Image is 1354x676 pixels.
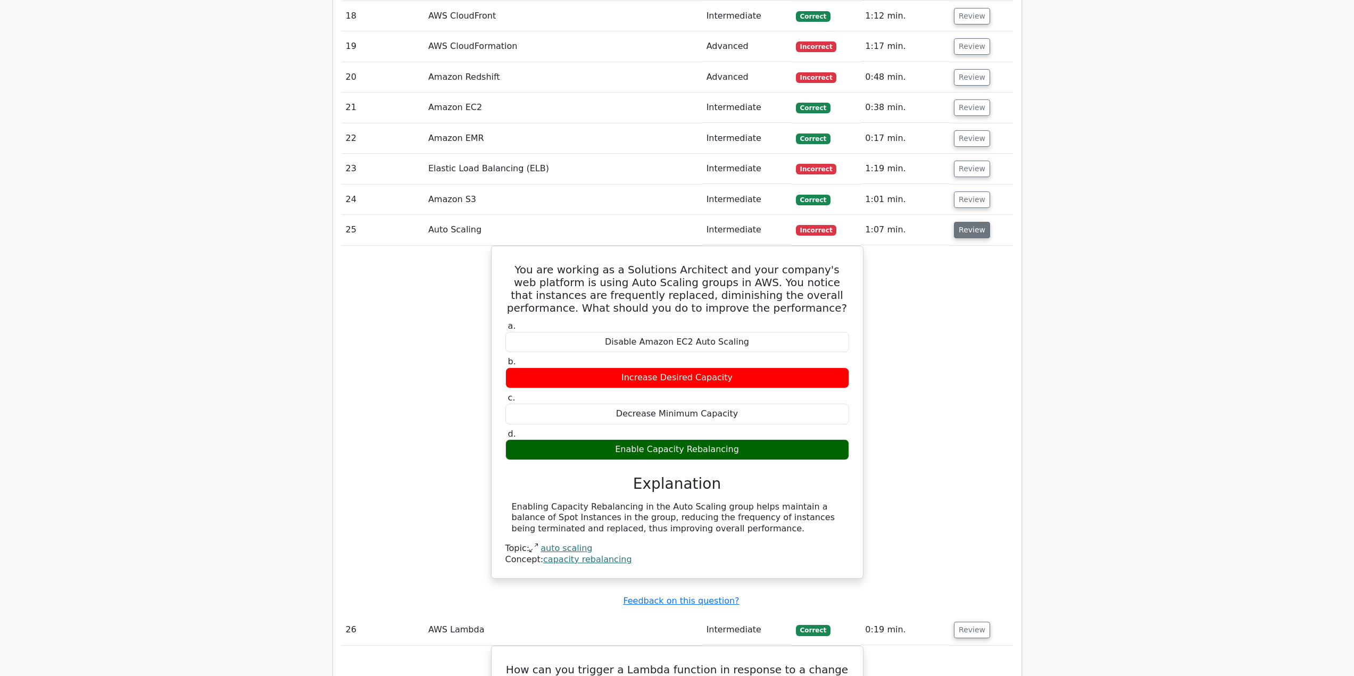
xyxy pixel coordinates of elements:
[954,8,990,24] button: Review
[702,93,792,123] td: Intermediate
[954,191,990,208] button: Review
[796,195,830,205] span: Correct
[424,62,702,93] td: Amazon Redshift
[424,154,702,184] td: Elastic Load Balancing (ELB)
[861,615,950,645] td: 0:19 min.
[505,332,849,353] div: Disable Amazon EC2 Auto Scaling
[342,123,424,154] td: 22
[861,31,950,62] td: 1:17 min.
[508,429,516,439] span: d.
[541,543,592,553] a: auto scaling
[342,615,424,645] td: 26
[702,154,792,184] td: Intermediate
[504,263,850,314] h5: You are working as a Solutions Architect and your company's web platform is using Auto Scaling gr...
[861,1,950,31] td: 1:12 min.
[702,185,792,215] td: Intermediate
[861,185,950,215] td: 1:01 min.
[505,404,849,424] div: Decrease Minimum Capacity
[424,93,702,123] td: Amazon EC2
[861,215,950,245] td: 1:07 min.
[796,11,830,22] span: Correct
[512,502,843,535] div: Enabling Capacity Rebalancing in the Auto Scaling group helps maintain a balance of Spot Instance...
[342,1,424,31] td: 18
[508,321,516,331] span: a.
[796,103,830,113] span: Correct
[861,62,950,93] td: 0:48 min.
[796,164,837,174] span: Incorrect
[424,215,702,245] td: Auto Scaling
[796,225,837,236] span: Incorrect
[342,62,424,93] td: 20
[954,161,990,177] button: Review
[702,1,792,31] td: Intermediate
[512,475,843,493] h3: Explanation
[954,622,990,638] button: Review
[424,615,702,645] td: AWS Lambda
[424,185,702,215] td: Amazon S3
[702,31,792,62] td: Advanced
[342,185,424,215] td: 24
[861,123,950,154] td: 0:17 min.
[505,439,849,460] div: Enable Capacity Rebalancing
[508,356,516,366] span: b.
[505,554,849,565] div: Concept:
[702,123,792,154] td: Intermediate
[623,596,739,606] a: Feedback on this question?
[342,154,424,184] td: 23
[424,1,702,31] td: AWS CloudFront
[543,554,632,564] a: capacity rebalancing
[954,99,990,116] button: Review
[702,62,792,93] td: Advanced
[954,38,990,55] button: Review
[796,41,837,52] span: Incorrect
[796,72,837,83] span: Incorrect
[342,93,424,123] td: 21
[954,130,990,147] button: Review
[424,31,702,62] td: AWS CloudFormation
[702,615,792,645] td: Intermediate
[954,222,990,238] button: Review
[861,154,950,184] td: 1:19 min.
[861,93,950,123] td: 0:38 min.
[954,69,990,86] button: Review
[505,543,849,554] div: Topic:
[505,368,849,388] div: Increase Desired Capacity
[424,123,702,154] td: Amazon EMR
[342,215,424,245] td: 25
[342,31,424,62] td: 19
[796,133,830,144] span: Correct
[508,393,516,403] span: c.
[702,215,792,245] td: Intermediate
[796,625,830,636] span: Correct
